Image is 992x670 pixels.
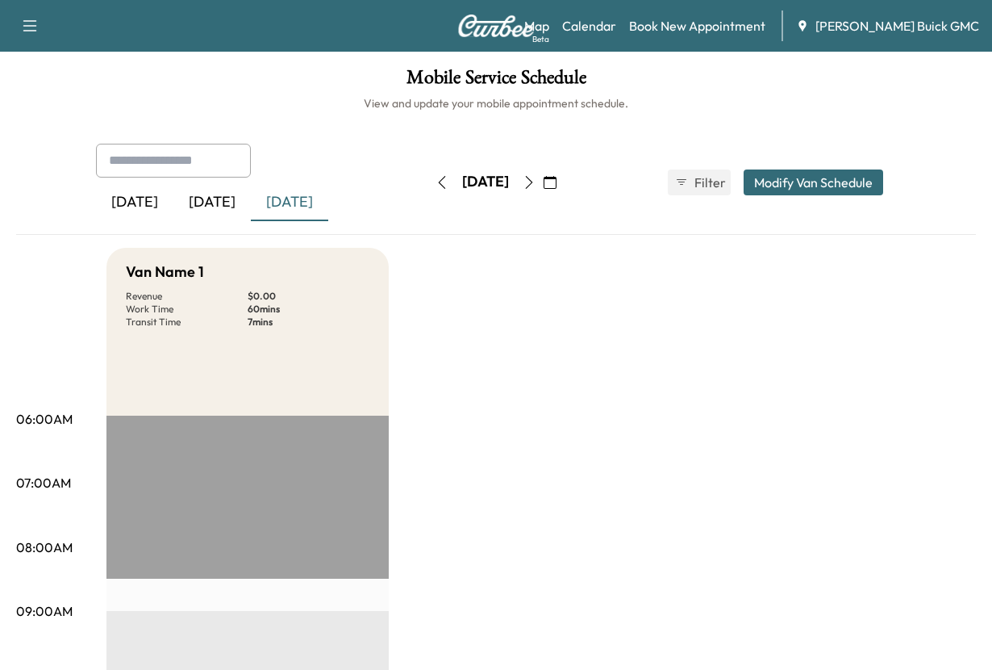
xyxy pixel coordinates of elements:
[16,68,976,95] h1: Mobile Service Schedule
[562,16,616,36] a: Calendar
[16,601,73,621] p: 09:00AM
[16,409,73,429] p: 06:00AM
[96,184,173,221] div: [DATE]
[251,184,328,221] div: [DATE]
[126,290,248,303] p: Revenue
[532,33,549,45] div: Beta
[248,316,369,329] p: 7 mins
[668,170,731,195] button: Filter
[173,184,251,221] div: [DATE]
[126,261,204,283] h5: Van Name 1
[462,172,509,192] div: [DATE]
[16,473,71,492] p: 07:00AM
[248,290,369,303] p: $ 0.00
[248,303,369,316] p: 60 mins
[126,316,248,329] p: Transit Time
[744,170,883,195] button: Modify Van Schedule
[694,173,723,192] span: Filter
[629,16,765,36] a: Book New Appointment
[524,16,549,36] a: MapBeta
[16,538,73,557] p: 08:00AM
[457,15,535,37] img: Curbee Logo
[126,303,248,316] p: Work Time
[16,95,976,111] h6: View and update your mobile appointment schedule.
[815,16,979,36] span: [PERSON_NAME] Buick GMC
